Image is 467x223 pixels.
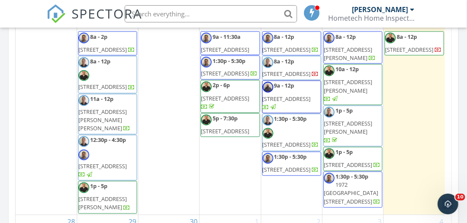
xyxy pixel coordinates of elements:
a: 5p - 7:30p [STREET_ADDRESS] [201,115,251,135]
span: [STREET_ADDRESS][PERSON_NAME] [78,195,127,211]
a: 11a - 12p [STREET_ADDRESS][PERSON_NAME][PERSON_NAME] [78,95,130,133]
img: greg_spec.jpg [263,57,273,68]
iframe: Intercom live chat [438,194,458,214]
a: 1p - 5p [STREET_ADDRESS][PERSON_NAME] [324,107,372,144]
span: [STREET_ADDRESS] [263,70,311,78]
img: sterlinghenderson225x300.jpeg [201,115,212,126]
a: SPECTORA [47,12,142,30]
img: sterlinghenderson225x300.jpeg [324,66,335,76]
span: [STREET_ADDRESS] [201,95,249,103]
span: 1p - 5p [335,148,353,156]
img: sterlinghenderson225x300.jpeg [201,82,212,92]
span: 8a - 12p [274,57,295,65]
a: 1:30p - 5:30p [STREET_ADDRESS] [263,153,319,174]
img: austin.jpg [324,33,335,44]
a: 8a - 12p [STREET_ADDRESS] [78,57,135,91]
span: [STREET_ADDRESS] [385,46,433,53]
img: sterlinghenderson225x300.jpeg [324,148,335,159]
span: 8a - 12p [90,57,110,65]
input: Search everything... [125,5,297,22]
img: austin.jpg [324,173,335,184]
a: 2p - 6p [STREET_ADDRESS] [201,80,260,113]
img: austin.jpg [263,33,273,44]
a: 2p - 6p [STREET_ADDRESS] [201,82,249,110]
td: Go to September 23, 2025 [138,16,200,215]
img: The Best Home Inspection Software - Spectora [47,4,66,23]
td: Go to September 22, 2025 [77,16,138,215]
img: sterlinghenderson225x300.jpeg [385,33,396,44]
a: 8a - 12p [STREET_ADDRESS] [262,56,321,80]
a: 9a - 11:30a [STREET_ADDRESS] [201,33,251,53]
a: 8a - 12p [STREET_ADDRESS][PERSON_NAME] [323,31,382,64]
span: [STREET_ADDRESS] [201,128,249,135]
span: [STREET_ADDRESS] [324,161,372,169]
span: [STREET_ADDRESS] [201,70,249,78]
a: 1:30p - 5:30p [STREET_ADDRESS] [201,56,260,80]
a: 12:30p - 4:30p [STREET_ADDRESS] [78,135,137,181]
a: 8a - 12p [STREET_ADDRESS] [78,56,137,94]
a: 10a - 12p [STREET_ADDRESS][PERSON_NAME] [323,64,382,105]
span: [STREET_ADDRESS][PERSON_NAME][PERSON_NAME] [78,108,127,132]
img: adrian.jpg [263,82,273,93]
img: greg_spec.jpg [263,115,273,126]
span: [STREET_ADDRESS] [263,46,311,53]
span: 1:30p - 5:30p [274,115,307,123]
span: 11a - 12p [90,95,113,103]
span: [STREET_ADDRESS][PERSON_NAME] [324,120,372,136]
a: 8a - 12p [STREET_ADDRESS] [262,31,321,56]
span: [STREET_ADDRESS] [78,46,127,53]
a: 8a - 12p [STREET_ADDRESS] [385,33,442,53]
img: greg_spec.jpg [324,107,335,118]
img: sterlinghenderson225x300.jpeg [78,182,89,193]
img: greg_spec.jpg [78,95,89,106]
div: Hometech Home Inspections [329,14,415,22]
a: 11a - 12p [STREET_ADDRESS][PERSON_NAME][PERSON_NAME] [78,94,137,135]
a: 1p - 5p [STREET_ADDRESS] [324,148,380,169]
td: Go to September 27, 2025 [384,16,445,215]
a: 9a - 12p [STREET_ADDRESS] [262,81,321,113]
div: [PERSON_NAME] [352,5,408,14]
a: 12:30p - 4:30p [STREET_ADDRESS] [78,136,127,179]
span: 8a - 12p [274,33,295,41]
span: 8a - 2p [90,33,107,41]
img: austin.jpg [201,33,212,44]
span: [STREET_ADDRESS] [263,141,311,149]
a: 1:30p - 5:30p [STREET_ADDRESS] [262,114,321,151]
span: 1972 [GEOGRAPHIC_DATA][STREET_ADDRESS] [324,181,378,205]
span: [STREET_ADDRESS] [263,166,311,174]
a: 8a - 2p [STREET_ADDRESS] [78,33,135,53]
td: Go to September 21, 2025 [16,16,77,215]
span: [STREET_ADDRESS] [263,95,311,103]
a: 9a - 11:30a [STREET_ADDRESS] [201,31,260,55]
a: 8a - 12p [STREET_ADDRESS] [263,33,319,53]
span: 5p - 7:30p [213,115,238,122]
img: greg_spec.jpg [78,57,89,68]
span: [STREET_ADDRESS][PERSON_NAME] [324,46,372,62]
span: [STREET_ADDRESS] [78,83,127,91]
a: 1p - 5p [STREET_ADDRESS] [323,147,382,171]
span: 8a - 12p [397,33,417,41]
a: 1:30p - 5:30p [STREET_ADDRESS] [262,152,321,176]
img: austin.jpg [201,57,212,68]
a: 8a - 12p [STREET_ADDRESS] [263,57,319,78]
span: [STREET_ADDRESS] [201,46,249,53]
span: 1:30p - 5:30p [335,173,368,181]
span: 10 [455,194,465,201]
span: 12:30p - 4:30p [90,136,126,144]
span: [STREET_ADDRESS] [78,163,127,170]
span: 10a - 12p [335,66,359,73]
img: austin.jpg [78,150,89,160]
a: 1p - 5p [STREET_ADDRESS][PERSON_NAME] [78,182,130,211]
td: Go to September 25, 2025 [261,16,322,215]
img: greg_spec.jpg [78,136,89,147]
td: Go to September 24, 2025 [200,16,261,215]
span: SPECTORA [72,4,142,22]
a: 1:30p - 5:30p 1972 [GEOGRAPHIC_DATA][STREET_ADDRESS] [323,172,382,208]
a: 9a - 12p [STREET_ADDRESS] [263,82,311,111]
a: 10a - 12p [STREET_ADDRESS][PERSON_NAME] [324,66,372,103]
span: 1:30p - 5:30p [213,57,245,65]
img: austin.jpg [78,33,89,44]
td: Go to September 26, 2025 [322,16,383,215]
span: 1p - 5p [90,182,107,190]
a: 1p - 5p [STREET_ADDRESS][PERSON_NAME] [323,106,382,147]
